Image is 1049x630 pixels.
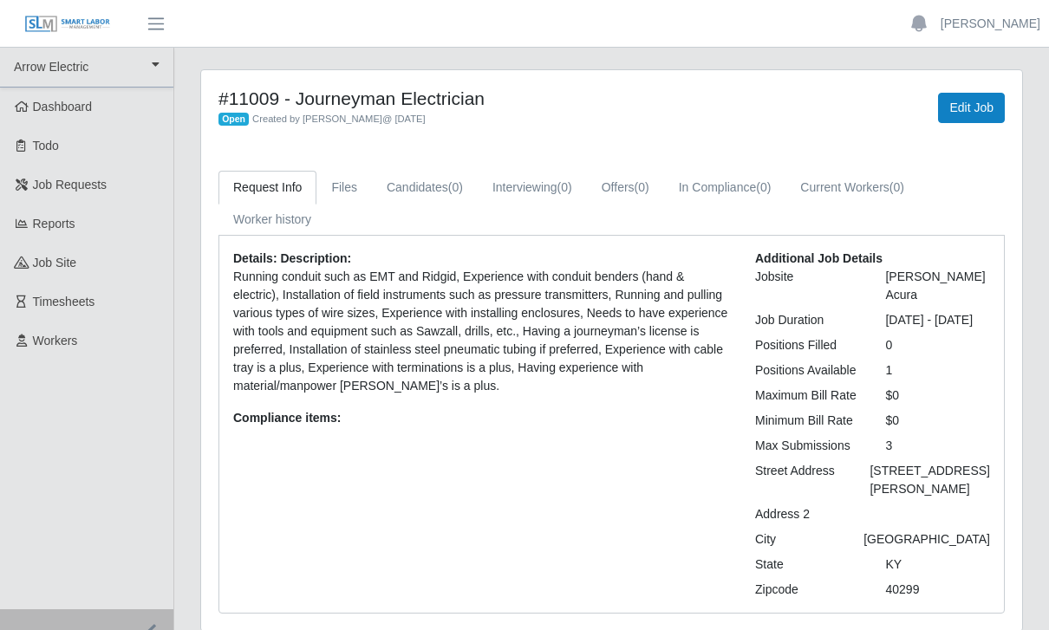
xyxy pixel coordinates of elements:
[218,88,667,109] h4: #11009 - Journeyman Electrician
[872,386,1003,405] div: $0
[850,530,1003,549] div: [GEOGRAPHIC_DATA]
[635,180,649,194] span: (0)
[941,15,1040,33] a: [PERSON_NAME]
[33,100,93,114] span: Dashboard
[742,336,873,354] div: Positions Filled
[233,268,729,395] p: Running conduit such as EMT and Ridgid, Experience with conduit benders (hand & electric), Instal...
[33,295,95,309] span: Timesheets
[742,581,873,599] div: Zipcode
[742,530,850,549] div: City
[938,93,1005,123] a: Edit Job
[218,113,249,127] span: Open
[872,311,1003,329] div: [DATE] - [DATE]
[218,171,316,205] a: Request Info
[316,171,372,205] a: Files
[872,437,1003,455] div: 3
[785,171,919,205] a: Current Workers
[664,171,786,205] a: In Compliance
[742,505,873,523] div: Address 2
[33,139,59,153] span: Todo
[742,412,873,430] div: Minimum Bill Rate
[742,437,873,455] div: Max Submissions
[252,114,426,124] span: Created by [PERSON_NAME] @ [DATE]
[756,180,771,194] span: (0)
[33,256,77,270] span: job site
[872,361,1003,380] div: 1
[742,361,873,380] div: Positions Available
[218,203,326,237] a: Worker history
[33,217,75,231] span: Reports
[24,15,111,34] img: SLM Logo
[280,251,351,265] b: Description:
[587,171,664,205] a: Offers
[742,386,873,405] div: Maximum Bill Rate
[742,311,873,329] div: Job Duration
[755,251,883,265] b: Additional Job Details
[742,555,873,574] div: State
[33,334,78,347] span: Workers
[448,180,463,194] span: (0)
[857,462,1002,498] div: [STREET_ADDRESS][PERSON_NAME]
[233,251,277,265] b: Details:
[872,336,1003,354] div: 0
[872,555,1003,574] div: KY
[557,180,572,194] span: (0)
[33,178,108,192] span: Job Requests
[872,581,1003,599] div: 40299
[742,462,857,498] div: Street Address
[872,268,1003,304] div: [PERSON_NAME] Acura
[889,180,904,194] span: (0)
[478,171,587,205] a: Interviewing
[742,268,873,304] div: Jobsite
[872,412,1003,430] div: $0
[372,171,478,205] a: Candidates
[233,411,341,425] b: Compliance items:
